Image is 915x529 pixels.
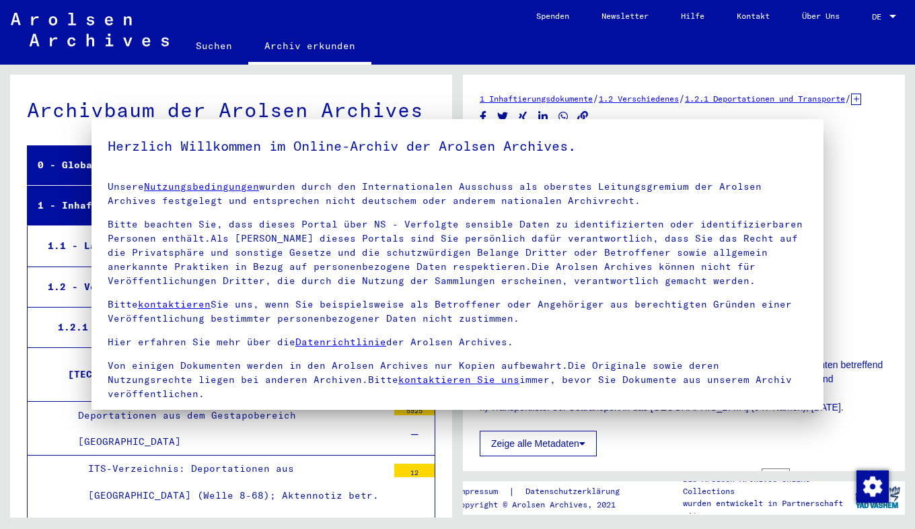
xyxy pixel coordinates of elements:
a: kontaktieren [138,298,211,310]
p: Bitte beachten Sie, dass dieses Portal über NS - Verfolgte sensible Daten zu identifizierten oder... [108,217,807,288]
a: Nutzungsbedingungen [144,180,259,192]
p: Von einigen Dokumenten werden in den Arolsen Archives nur Kopien aufbewahrt.Die Originale sowie d... [108,359,807,401]
p: Hier erfahren Sie mehr über die der Arolsen Archives. [108,335,807,349]
p: Bitte Sie uns, wenn Sie beispielsweise als Betroffener oder Angehöriger aus berechtigten Gründen ... [108,297,807,326]
h5: Herzlich Willkommen im Online-Archiv der Arolsen Archives. [108,135,807,157]
a: kontaktieren Sie uns [398,374,519,386]
p: Unsere wurden durch den Internationalen Ausschuss als oberstes Leitungsgremium der Arolsen Archiv... [108,180,807,208]
a: Datenrichtlinie [295,336,386,348]
img: Zustimmung ändern [856,470,889,503]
